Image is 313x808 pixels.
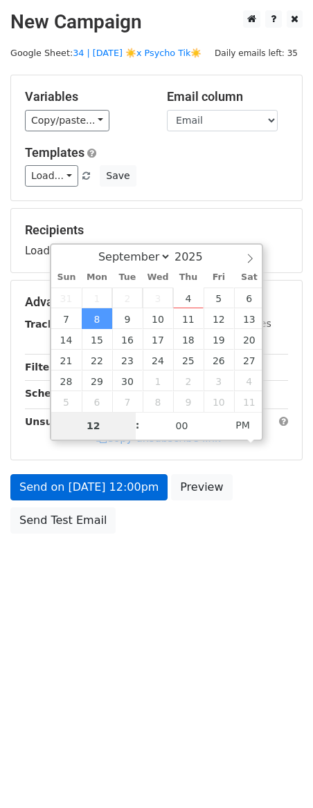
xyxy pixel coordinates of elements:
span: September 4, 2025 [173,288,204,308]
span: September 19, 2025 [204,329,234,350]
span: September 29, 2025 [82,370,112,391]
span: October 9, 2025 [173,391,204,412]
a: Copy/paste... [25,110,109,131]
span: September 7, 2025 [51,308,82,329]
iframe: Chat Widget [244,742,313,808]
span: September 15, 2025 [82,329,112,350]
span: Fri [204,273,234,282]
h5: Variables [25,89,146,104]
span: Sat [234,273,265,282]
span: September 21, 2025 [51,350,82,370]
span: Mon [82,273,112,282]
span: October 6, 2025 [82,391,112,412]
span: October 11, 2025 [234,391,265,412]
span: October 2, 2025 [173,370,204,391]
span: September 14, 2025 [51,329,82,350]
span: October 4, 2025 [234,370,265,391]
span: September 10, 2025 [143,308,173,329]
span: October 1, 2025 [143,370,173,391]
span: September 1, 2025 [82,288,112,308]
h5: Email column [167,89,288,104]
span: : [136,411,140,439]
span: September 25, 2025 [173,350,204,370]
strong: Unsubscribe [25,416,93,427]
span: September 28, 2025 [51,370,82,391]
small: Google Sheet: [10,48,202,58]
span: September 18, 2025 [173,329,204,350]
span: October 7, 2025 [112,391,143,412]
a: Send Test Email [10,507,116,534]
a: Daily emails left: 35 [210,48,303,58]
span: September 13, 2025 [234,308,265,329]
span: September 5, 2025 [204,288,234,308]
a: Templates [25,145,84,160]
span: Daily emails left: 35 [210,46,303,61]
h2: New Campaign [10,10,303,34]
span: September 9, 2025 [112,308,143,329]
span: October 8, 2025 [143,391,173,412]
strong: Filters [25,361,60,373]
span: September 22, 2025 [82,350,112,370]
span: September 30, 2025 [112,370,143,391]
label: UTM Codes [217,317,271,331]
span: August 31, 2025 [51,288,82,308]
span: September 26, 2025 [204,350,234,370]
span: Tue [112,273,143,282]
span: September 17, 2025 [143,329,173,350]
span: September 12, 2025 [204,308,234,329]
a: Load... [25,165,78,187]
div: Loading... [25,223,288,259]
span: September 8, 2025 [82,308,112,329]
span: September 2, 2025 [112,288,143,308]
span: September 23, 2025 [112,350,143,370]
a: Send on [DATE] 12:00pm [10,474,168,500]
h5: Recipients [25,223,288,238]
span: Thu [173,273,204,282]
span: October 5, 2025 [51,391,82,412]
strong: Tracking [25,319,71,330]
span: September 27, 2025 [234,350,265,370]
span: September 3, 2025 [143,288,173,308]
span: September 11, 2025 [173,308,204,329]
h5: Advanced [25,294,288,310]
span: Wed [143,273,173,282]
input: Hour [51,412,136,440]
span: September 6, 2025 [234,288,265,308]
button: Save [100,165,136,187]
span: October 3, 2025 [204,370,234,391]
a: Preview [171,474,232,500]
input: Year [171,250,221,263]
span: September 20, 2025 [234,329,265,350]
span: September 24, 2025 [143,350,173,370]
span: September 16, 2025 [112,329,143,350]
input: Minute [140,412,224,440]
strong: Schedule [25,388,75,399]
span: Sun [51,273,82,282]
span: October 10, 2025 [204,391,234,412]
a: Copy unsubscribe link [96,432,221,444]
span: Click to toggle [224,411,262,439]
a: 34 | [DATE] ☀️x Psycho Tik☀️ [73,48,202,58]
